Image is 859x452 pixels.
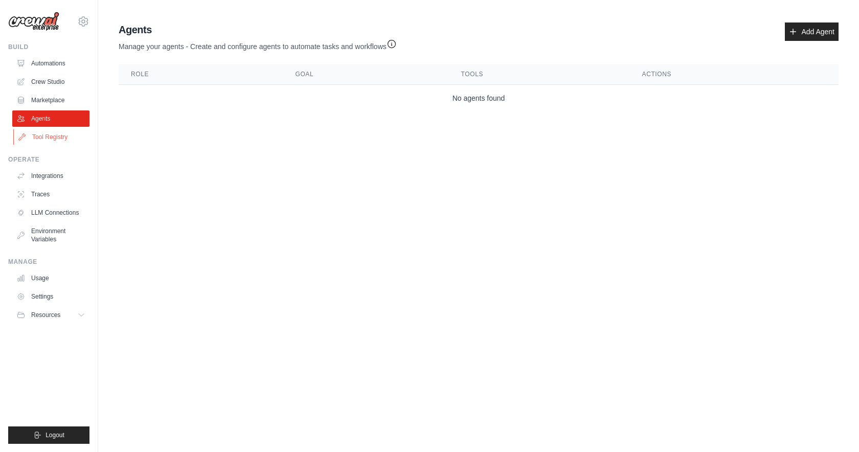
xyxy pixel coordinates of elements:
[13,129,91,145] a: Tool Registry
[12,110,89,127] a: Agents
[785,22,839,41] a: Add Agent
[12,55,89,72] a: Automations
[12,186,89,202] a: Traces
[449,64,630,85] th: Tools
[119,22,397,37] h2: Agents
[12,92,89,108] a: Marketplace
[630,64,839,85] th: Actions
[8,12,59,31] img: Logo
[12,270,89,286] a: Usage
[119,37,397,52] p: Manage your agents - Create and configure agents to automate tasks and workflows
[8,155,89,164] div: Operate
[12,223,89,247] a: Environment Variables
[119,64,283,85] th: Role
[46,431,64,439] span: Logout
[8,426,89,444] button: Logout
[12,205,89,221] a: LLM Connections
[283,64,448,85] th: Goal
[12,288,89,305] a: Settings
[31,311,60,319] span: Resources
[12,168,89,184] a: Integrations
[8,43,89,51] div: Build
[8,258,89,266] div: Manage
[12,307,89,323] button: Resources
[12,74,89,90] a: Crew Studio
[119,85,839,112] td: No agents found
